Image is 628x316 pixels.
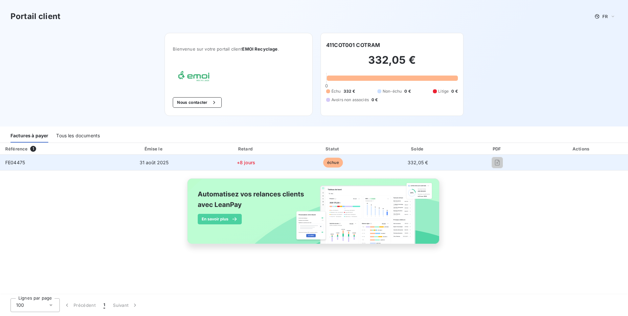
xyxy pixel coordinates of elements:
[326,41,380,49] h6: 411COT001 COTRAM
[242,46,278,52] span: EMOI Recyclage
[331,88,341,94] span: Échu
[30,146,36,152] span: 1
[408,160,428,165] span: 332,05 €
[11,11,60,22] h3: Portail client
[60,298,100,312] button: Précédent
[173,97,221,108] button: Nous contacter
[173,46,304,52] span: Bienvenue sur votre portail client .
[404,88,411,94] span: 0 €
[181,174,447,255] img: banner
[438,88,449,94] span: Litige
[203,146,289,152] div: Retard
[602,14,608,19] span: FR
[11,129,48,143] div: Factures à payer
[377,146,459,152] div: Solde
[325,83,328,88] span: 0
[109,298,142,312] button: Suivant
[16,302,24,308] span: 100
[140,160,169,165] span: 31 août 2025
[323,158,343,168] span: échue
[536,146,627,152] div: Actions
[103,302,105,308] span: 1
[237,160,255,165] span: +8 jours
[371,97,378,103] span: 0 €
[291,146,375,152] div: Statut
[451,88,458,94] span: 0 €
[56,129,100,143] div: Tous les documents
[100,298,109,312] button: 1
[331,97,369,103] span: Avoirs non associés
[107,146,201,152] div: Émise le
[5,146,28,151] div: Référence
[173,67,215,87] img: Company logo
[383,88,402,94] span: Non-échu
[344,88,355,94] span: 332 €
[5,160,25,165] span: FE04475
[326,54,458,73] h2: 332,05 €
[461,146,534,152] div: PDF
